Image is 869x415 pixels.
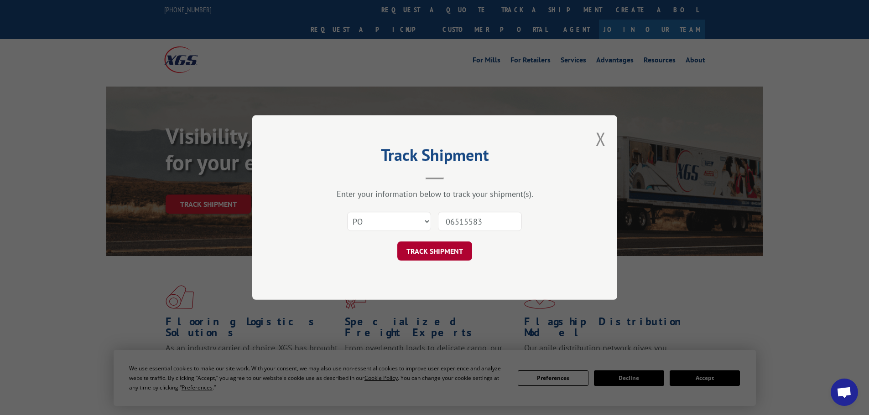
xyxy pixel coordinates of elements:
button: TRACK SHIPMENT [397,241,472,261]
button: Close modal [596,127,606,151]
input: Number(s) [438,212,522,231]
div: Enter your information below to track your shipment(s). [298,189,572,199]
div: Open chat [831,379,858,406]
h2: Track Shipment [298,149,572,166]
